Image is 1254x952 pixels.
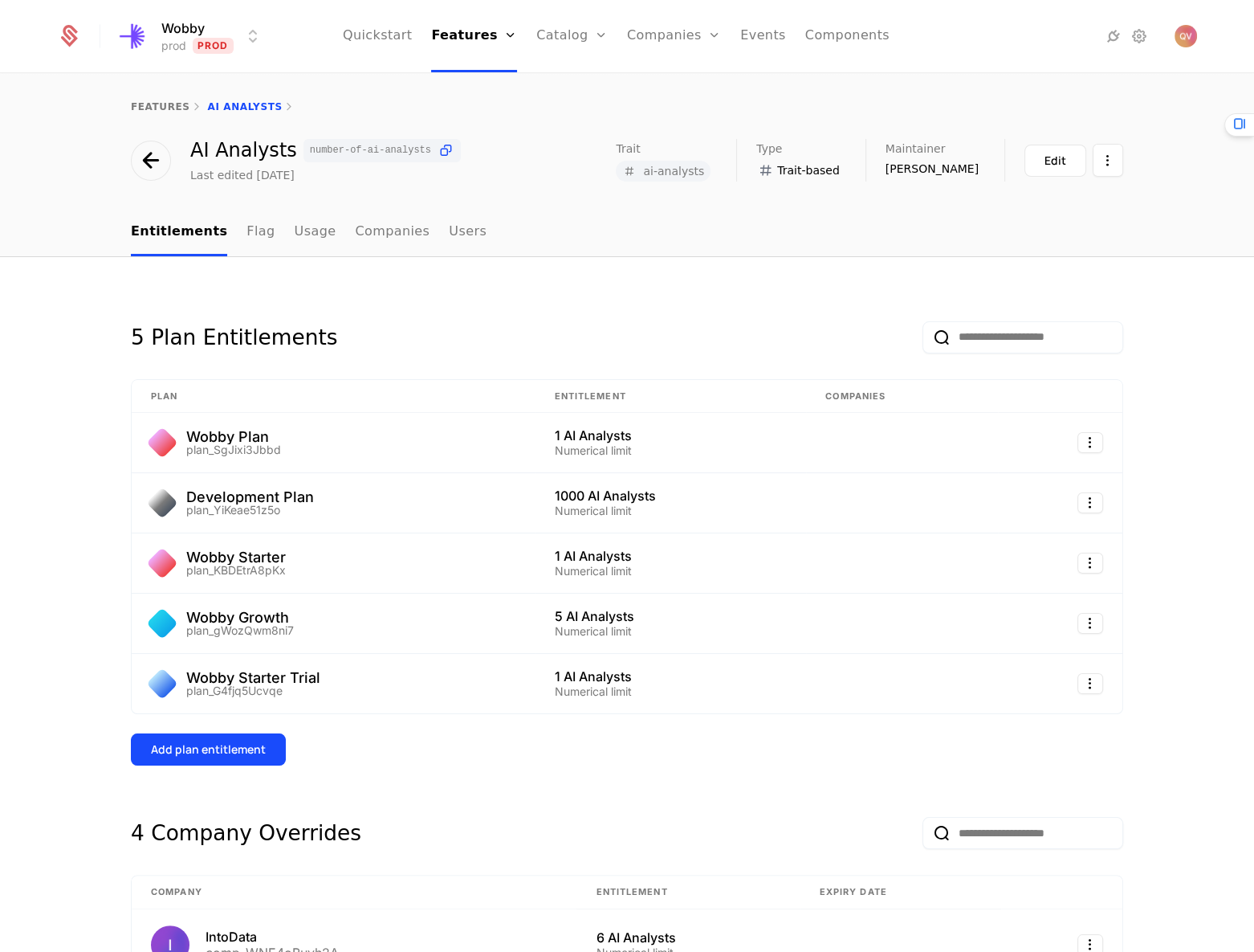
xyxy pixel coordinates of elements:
[131,209,1123,256] nav: Main
[1104,27,1123,46] a: Integrations
[1077,553,1103,574] button: Select action
[555,429,788,442] div: 1 AI Analysts
[132,380,535,414] th: Plan
[161,18,205,38] span: Wobby
[355,209,430,256] a: Companies
[1077,613,1103,634] button: Select action
[193,38,234,54] span: Prod
[246,209,275,256] a: Flag
[131,321,337,353] div: 5 Plan Entitlements
[131,817,361,849] div: 4 Company Overrides
[555,445,788,456] div: Numerical limit
[555,505,788,517] div: Numerical limit
[555,489,788,502] div: 1000 AI Analysts
[555,626,788,637] div: Numerical limit
[555,550,788,562] div: 1 AI Analysts
[806,380,998,414] th: Companies
[886,143,946,154] span: Maintainer
[1077,673,1103,694] button: Select action
[1175,25,1197,47] button: Open user button
[310,145,431,155] span: number-of-ai-analysts
[1077,492,1103,513] button: Select action
[643,165,704,177] span: ai-analysts
[186,565,286,576] div: plan_KBDEtrA8pKx
[186,550,286,565] div: Wobby Starter
[151,742,266,758] div: Add plan entitlement
[115,17,153,55] img: Wobby
[555,610,788,623] div: 5 AI Analysts
[131,101,190,112] a: features
[800,876,1001,909] th: Expiry date
[535,380,807,414] th: Entitlement
[206,930,339,943] div: IntoData
[1024,145,1086,177] button: Edit
[576,876,800,909] th: Entitlement
[555,566,788,577] div: Numerical limit
[120,18,263,54] button: Select environment
[186,430,281,444] div: Wobby Plan
[186,490,314,505] div: Development Plan
[1077,432,1103,453] button: Select action
[1093,144,1123,177] button: Select action
[616,143,640,154] span: Trait
[186,625,294,636] div: plan_gWozQwm8ni7
[186,444,281,456] div: plan_SgJixi3Jbbd
[186,505,314,516] div: plan_YiKeae51z5o
[161,38,186,54] div: prod
[777,162,840,178] span: Trait-based
[295,209,336,256] a: Usage
[1130,27,1149,46] a: Settings
[555,686,788,697] div: Numerical limit
[886,161,979,177] span: [PERSON_NAME]
[186,671,320,685] div: Wobby Starter Trial
[596,931,780,944] div: 6 AI Analysts
[449,209,487,256] a: Users
[131,733,286,766] button: Add plan entitlement
[190,167,295,183] div: Last edited [DATE]
[1175,25,1197,47] img: Quinten Verhelst
[131,209,487,256] ul: Choose Sub Page
[132,876,576,909] th: Company
[131,209,227,256] a: Entitlements
[186,611,294,625] div: Wobby Growth
[1044,153,1066,169] div: Edit
[190,139,461,162] div: AI Analysts
[555,670,788,683] div: 1 AI Analysts
[186,685,320,697] div: plan_G4fjq5Ucvqe
[756,143,782,154] span: Type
